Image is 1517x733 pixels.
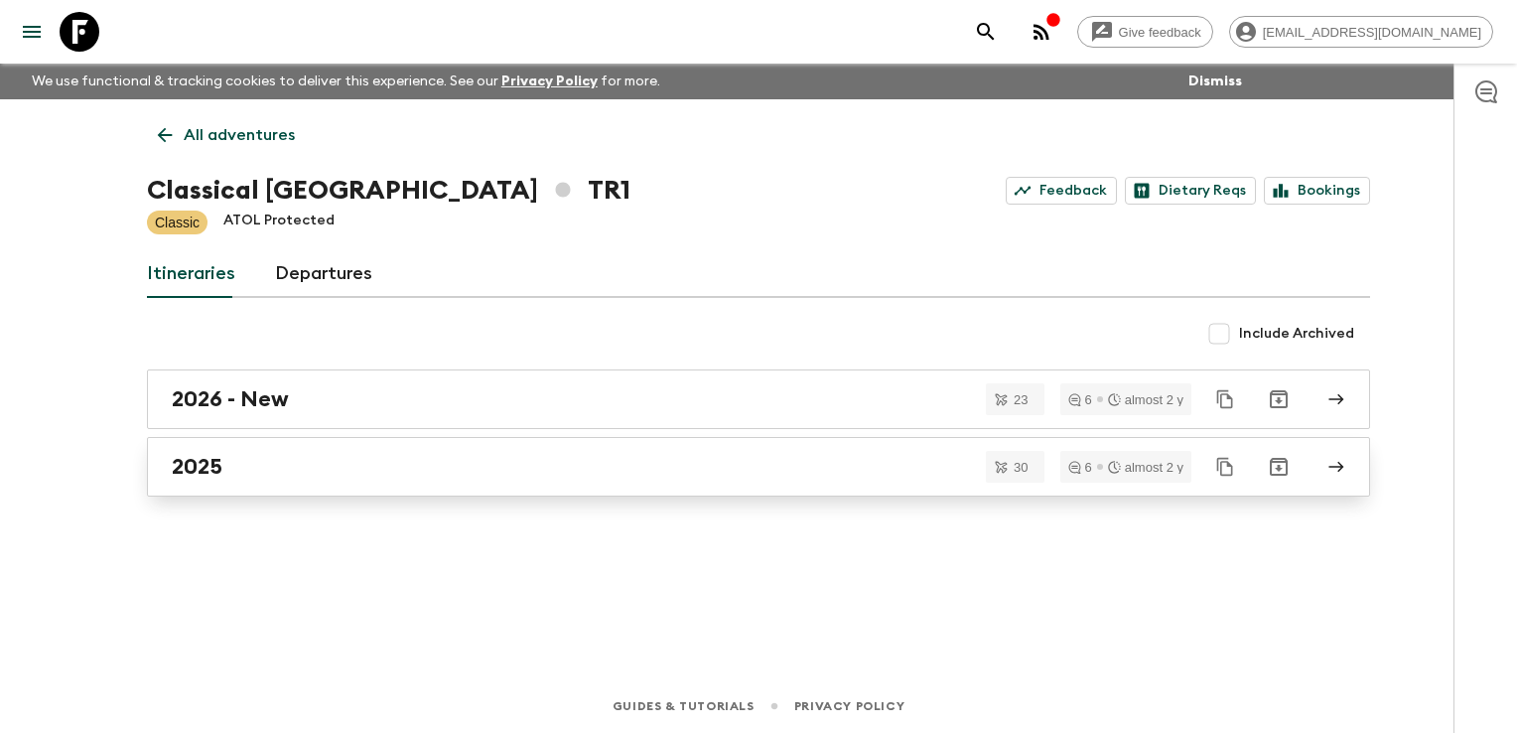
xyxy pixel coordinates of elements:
p: We use functional & tracking cookies to deliver this experience. See our for more. [24,64,668,99]
div: almost 2 y [1108,461,1183,474]
div: [EMAIL_ADDRESS][DOMAIN_NAME] [1229,16,1493,48]
a: 2025 [147,437,1370,497]
button: Duplicate [1207,381,1243,417]
span: [EMAIL_ADDRESS][DOMAIN_NAME] [1252,25,1492,40]
div: 6 [1068,393,1092,406]
a: Privacy Policy [794,695,904,717]
a: Guides & Tutorials [613,695,755,717]
button: Dismiss [1183,68,1247,95]
a: Departures [275,250,372,298]
a: 2026 - New [147,369,1370,429]
p: Classic [155,213,200,232]
a: Dietary Reqs [1125,177,1256,205]
button: Archive [1259,379,1299,419]
h2: 2025 [172,454,222,480]
h1: Classical [GEOGRAPHIC_DATA] TR1 [147,171,630,211]
button: menu [12,12,52,52]
a: Itineraries [147,250,235,298]
a: Privacy Policy [501,74,598,88]
button: Duplicate [1207,449,1243,485]
button: Archive [1259,447,1299,487]
p: ATOL Protected [223,211,335,234]
span: 23 [1002,393,1039,406]
h2: 2026 - New [172,386,289,412]
div: almost 2 y [1108,393,1183,406]
a: All adventures [147,115,306,155]
span: Give feedback [1108,25,1212,40]
a: Bookings [1264,177,1370,205]
a: Give feedback [1077,16,1213,48]
p: All adventures [184,123,295,147]
button: search adventures [966,12,1006,52]
span: Include Archived [1239,324,1354,344]
a: Feedback [1006,177,1117,205]
div: 6 [1068,461,1092,474]
span: 30 [1002,461,1039,474]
